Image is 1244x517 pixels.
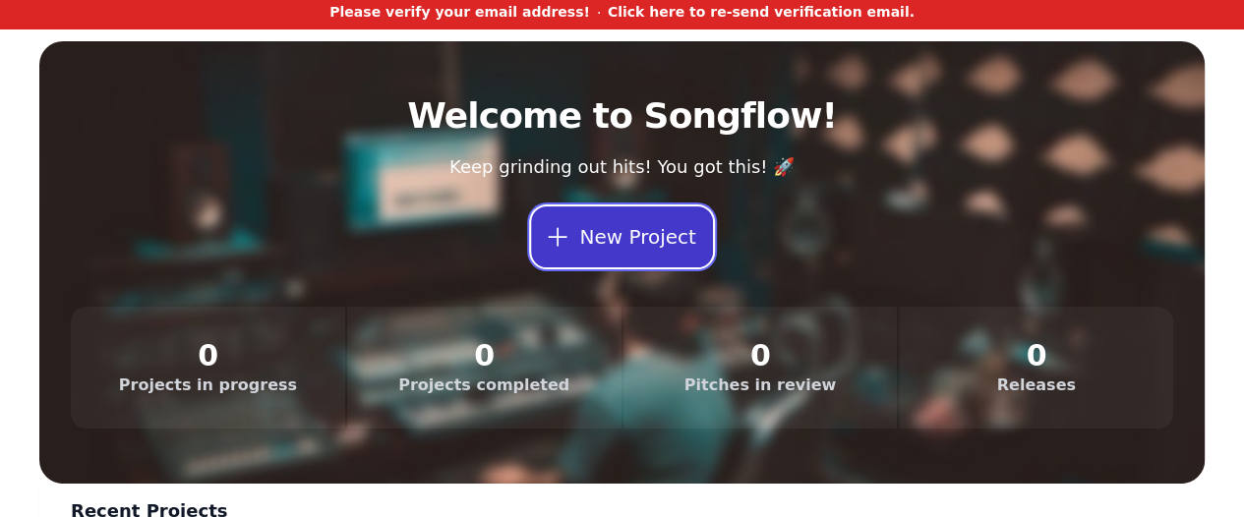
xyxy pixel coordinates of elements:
[102,338,314,373] dd: 0
[102,373,314,397] dt: Projects in progress
[531,206,712,267] button: New Project
[71,151,1173,183] p: Keep grinding out hits! You got this! 🚀
[655,338,866,373] dd: 0
[379,373,590,397] dt: Projects completed
[329,4,590,20] strong: Please verify your email address!
[608,4,915,20] strong: Click here to re-send verification email.
[379,338,590,373] dd: 0
[930,373,1142,397] dt: Releases
[655,373,866,397] dt: Pitches in review
[71,96,1173,136] h2: Welcome to Songflow!
[930,338,1142,373] dd: 0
